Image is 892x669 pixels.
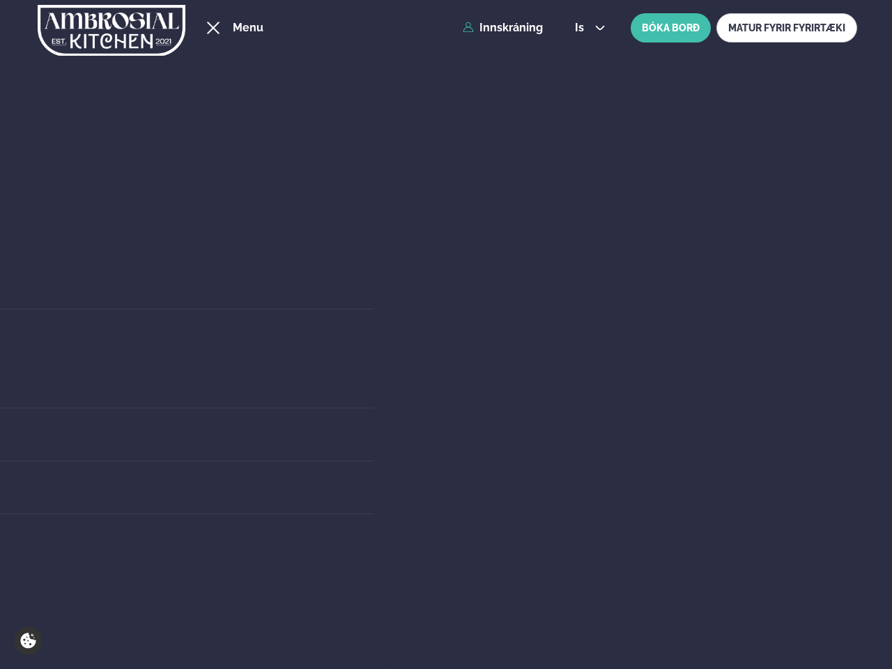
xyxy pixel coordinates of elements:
[631,13,711,43] button: BÓKA BORÐ
[575,22,588,33] span: is
[38,2,185,59] img: logo
[14,626,43,655] a: Cookie settings
[716,13,857,43] a: MATUR FYRIR FYRIRTÆKI
[205,20,222,36] button: hamburger
[564,22,616,33] button: is
[463,22,543,34] a: Innskráning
